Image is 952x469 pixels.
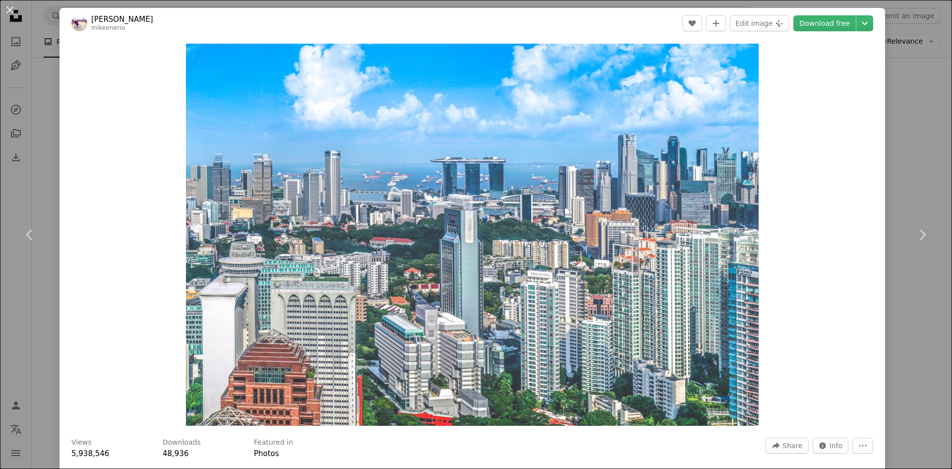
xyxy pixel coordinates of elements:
h3: Downloads [163,438,201,448]
button: Stats about this image [813,438,849,454]
img: aerial photography of high rise buildings [186,44,759,426]
button: Share this image [766,438,808,454]
a: [PERSON_NAME] [91,14,153,24]
button: More Actions [852,438,873,454]
span: 5,938,546 [71,449,109,458]
button: Add to Collection [706,15,726,31]
button: Zoom in on this image [186,44,759,426]
h3: Views [71,438,92,448]
button: Like [682,15,702,31]
button: Choose download size [856,15,873,31]
img: Go to Mike Enerio's profile [71,15,87,31]
h3: Featured in [254,438,293,448]
button: Edit image [730,15,789,31]
span: Share [782,438,802,453]
a: Photos [254,449,279,458]
span: Info [830,438,843,453]
a: Download free [793,15,856,31]
span: 48,936 [163,449,189,458]
a: mikeenerio [91,24,125,31]
a: Next [892,187,952,282]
